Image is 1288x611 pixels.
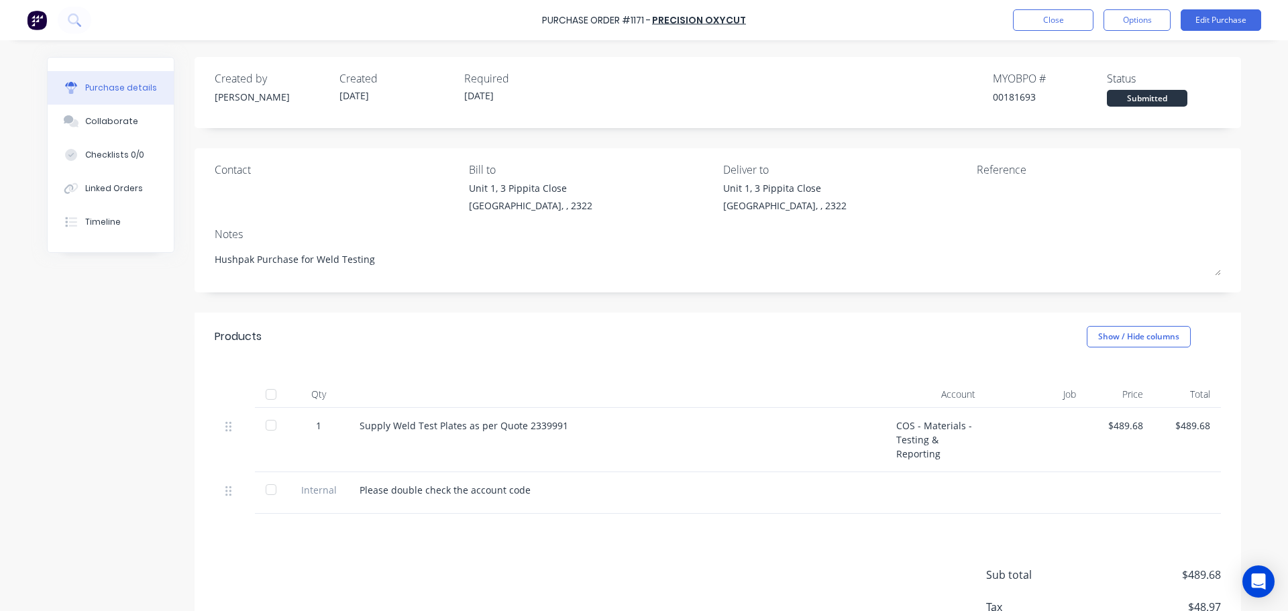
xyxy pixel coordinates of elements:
img: Factory [27,10,47,30]
div: 1 [299,419,338,433]
div: Supply Weld Test Plates as per Quote 2339991 [360,419,875,433]
div: [GEOGRAPHIC_DATA], , 2322 [469,199,592,213]
button: Checklists 0/0 [48,138,174,172]
div: Unit 1, 3 Pippita Close [723,181,847,195]
button: Collaborate [48,105,174,138]
div: Account [885,381,986,408]
div: MYOB PO # [993,70,1107,87]
button: Linked Orders [48,172,174,205]
div: Linked Orders [85,182,143,195]
div: Timeline [85,216,121,228]
div: Unit 1, 3 Pippita Close [469,181,592,195]
button: Edit Purchase [1181,9,1261,31]
div: 00181693 [993,90,1107,104]
div: Status [1107,70,1221,87]
div: Please double check the account code [360,483,875,497]
div: Deliver to [723,162,967,178]
div: Submitted [1107,90,1187,107]
button: Purchase details [48,71,174,105]
div: Created by [215,70,329,87]
span: Internal [299,483,338,497]
div: $489.68 [1165,419,1210,433]
div: Bill to [469,162,713,178]
div: $489.68 [1097,419,1143,433]
div: Products [215,329,262,345]
button: Options [1104,9,1171,31]
button: Timeline [48,205,174,239]
a: Precision Oxycut [652,13,746,27]
div: Notes [215,226,1221,242]
span: Sub total [986,567,1087,583]
div: Collaborate [85,115,138,127]
div: [PERSON_NAME] [215,90,329,104]
div: Created [339,70,453,87]
div: Purchase details [85,82,157,94]
div: Purchase Order #1171 - [542,13,651,27]
div: Job [986,381,1087,408]
div: Reference [977,162,1221,178]
div: Checklists 0/0 [85,149,144,161]
button: Show / Hide columns [1087,326,1191,347]
div: [GEOGRAPHIC_DATA], , 2322 [723,199,847,213]
div: Open Intercom Messenger [1242,565,1275,598]
div: Total [1154,381,1221,408]
textarea: Hushpak Purchase for Weld Testing [215,245,1221,276]
div: COS - Materials - Testing & Reporting [885,408,986,472]
div: Contact [215,162,459,178]
div: Price [1087,381,1154,408]
div: Required [464,70,578,87]
div: Qty [288,381,349,408]
button: Close [1013,9,1093,31]
span: $489.68 [1087,567,1221,583]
